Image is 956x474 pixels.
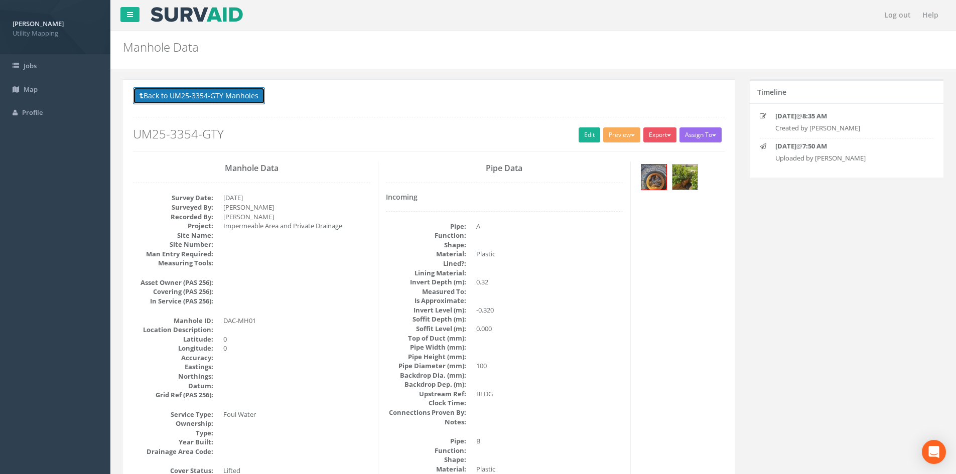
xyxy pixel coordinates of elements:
[386,398,466,408] dt: Clock Time:
[386,408,466,417] dt: Connections Proven By:
[223,212,370,222] dd: [PERSON_NAME]
[223,335,370,344] dd: 0
[476,389,623,399] dd: BLDG
[579,127,600,142] a: Edit
[386,361,466,371] dt: Pipe Diameter (mm):
[802,141,827,150] strong: 7:50 AM
[133,203,213,212] dt: Surveyed By:
[13,17,98,38] a: [PERSON_NAME] Utility Mapping
[476,361,623,371] dd: 100
[679,127,722,142] button: Assign To
[386,277,466,287] dt: Invert Depth (m):
[775,111,918,121] p: @
[133,372,213,381] dt: Northings:
[386,240,466,250] dt: Shape:
[386,324,466,334] dt: Soffit Level (m):
[133,381,213,391] dt: Datum:
[476,277,623,287] dd: 0.32
[603,127,640,142] button: Preview
[775,111,796,120] strong: [DATE]
[643,127,676,142] button: Export
[775,141,918,151] p: @
[123,41,804,54] h2: Manhole Data
[386,343,466,352] dt: Pipe Width (mm):
[223,221,370,231] dd: Impermeable Area and Private Drainage
[133,278,213,287] dt: Asset Owner (PAS 256):
[386,446,466,455] dt: Function:
[133,127,725,140] h2: UM25-3354-GTY
[386,164,623,173] h3: Pipe Data
[386,436,466,446] dt: Pipe:
[476,222,623,231] dd: A
[386,231,466,240] dt: Function:
[223,193,370,203] dd: [DATE]
[133,258,213,268] dt: Measuring Tools:
[757,88,786,96] h5: Timeline
[386,380,466,389] dt: Backdrop Dep. (m):
[223,203,370,212] dd: [PERSON_NAME]
[476,249,623,259] dd: Plastic
[133,362,213,372] dt: Eastings:
[386,371,466,380] dt: Backdrop Dia. (mm):
[476,436,623,446] dd: B
[133,447,213,456] dt: Drainage Area Code:
[386,193,623,201] h4: Incoming
[223,316,370,326] dd: DAC-MH01
[133,231,213,240] dt: Site Name:
[386,268,466,278] dt: Lining Material:
[133,316,213,326] dt: Manhole ID:
[22,108,43,117] span: Profile
[13,29,98,38] span: Utility Mapping
[672,165,698,190] img: 037dca65-37f9-334d-8e7c-e4a0529ea92a_d3685200-1c8e-f94c-b66d-a015ec44a187_thumb.jpg
[386,464,466,474] dt: Material:
[386,417,466,427] dt: Notes:
[133,249,213,259] dt: Man Entry Required:
[133,240,213,249] dt: Site Number:
[922,440,946,464] div: Open Intercom Messenger
[24,61,37,70] span: Jobs
[133,419,213,428] dt: Ownership:
[133,335,213,344] dt: Latitude:
[223,410,370,419] dd: Foul Water
[802,111,827,120] strong: 8:35 AM
[133,164,370,173] h3: Manhole Data
[386,305,466,315] dt: Invert Level (m):
[133,212,213,222] dt: Recorded By:
[386,249,466,259] dt: Material:
[386,259,466,268] dt: Lined?:
[13,19,64,28] strong: [PERSON_NAME]
[133,344,213,353] dt: Longitude:
[386,352,466,362] dt: Pipe Height (mm):
[133,390,213,400] dt: Grid Ref (PAS 256):
[133,325,213,335] dt: Location Description:
[775,153,918,163] p: Uploaded by [PERSON_NAME]
[133,287,213,296] dt: Covering (PAS 256):
[133,296,213,306] dt: In Service (PAS 256):
[133,410,213,419] dt: Service Type:
[386,314,466,324] dt: Soffit Depth (m):
[386,455,466,464] dt: Shape:
[133,193,213,203] dt: Survey Date:
[386,222,466,231] dt: Pipe:
[133,221,213,231] dt: Project:
[386,389,466,399] dt: Upstream Ref:
[775,141,796,150] strong: [DATE]
[223,344,370,353] dd: 0
[386,334,466,343] dt: Top of Duct (mm):
[133,353,213,363] dt: Accuracy:
[133,428,213,438] dt: Type:
[476,324,623,334] dd: 0.000
[476,464,623,474] dd: Plastic
[24,85,38,94] span: Map
[476,305,623,315] dd: -0.320
[775,123,918,133] p: Created by [PERSON_NAME]
[386,287,466,296] dt: Measured To:
[133,437,213,447] dt: Year Built:
[133,87,265,104] button: Back to UM25-3354-GTY Manholes
[386,296,466,305] dt: Is Approximate:
[641,165,666,190] img: 037dca65-37f9-334d-8e7c-e4a0529ea92a_82f0cf1f-ec8f-d378-ba24-1bdcf2b91981_thumb.jpg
